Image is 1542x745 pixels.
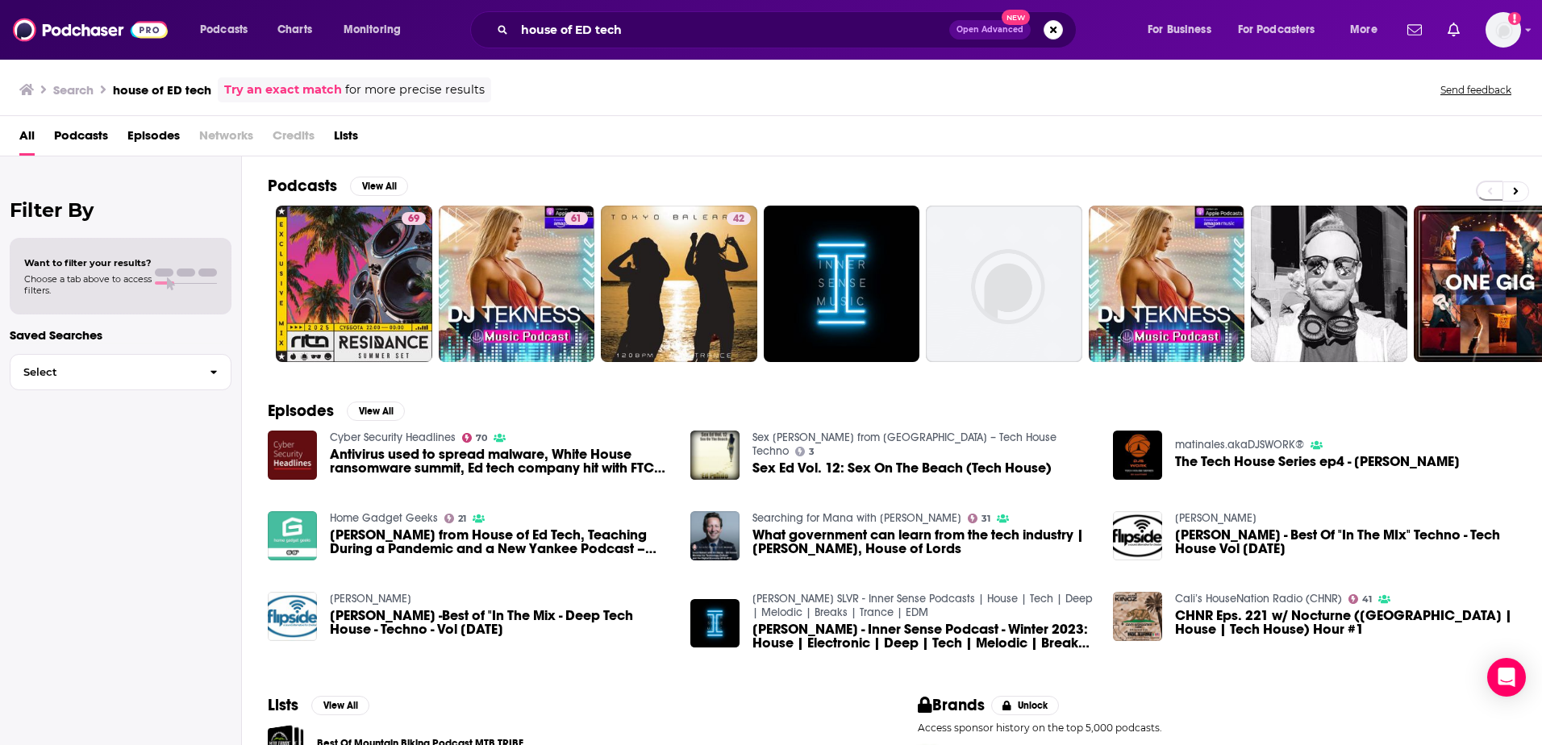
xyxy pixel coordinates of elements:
[330,609,671,636] a: Eddie Shields -Best of "In The Mix - Deep Tech House - Techno - Vol 3 - Nov 2017
[267,17,322,43] a: Charts
[330,609,671,636] span: [PERSON_NAME] -Best of "In The Mix - Deep Tech House - Techno - Vol [DATE]
[1441,16,1466,44] a: Show notifications dropdown
[268,176,337,196] h2: Podcasts
[199,123,253,156] span: Networks
[268,176,408,196] a: PodcastsView All
[1436,83,1516,97] button: Send feedback
[601,206,757,362] a: 42
[53,82,94,98] h3: Search
[462,433,488,443] a: 70
[127,123,180,156] a: Episodes
[733,211,744,227] span: 42
[13,15,168,45] a: Podchaser - Follow, Share and Rate Podcasts
[344,19,401,41] span: Monitoring
[1486,12,1521,48] img: User Profile
[690,599,740,648] img: Joey SLVR - Inner Sense Podcast - Winter 2023: House | Electronic | Deep | Tech | Melodic | Break...
[54,123,108,156] a: Podcasts
[486,11,1092,48] div: Search podcasts, credits, & more...
[330,447,671,475] a: Antivirus used to spread malware, White House ransomware summit, Ed tech company hit with FTC com...
[10,327,231,343] p: Saved Searches
[10,354,231,390] button: Select
[408,211,419,227] span: 69
[1350,19,1377,41] span: More
[1175,592,1342,606] a: Cali’s HouseNation Radio (CHNR)
[1136,17,1232,43] button: open menu
[268,431,317,480] img: Antivirus used to spread malware, White House ransomware summit, Ed tech company hit with FTC com...
[268,592,317,641] img: Eddie Shields -Best of "In The Mix - Deep Tech House - Techno - Vol 3 - Nov 2017
[1175,455,1460,468] a: The Tech House Series ep4 - Ed Martinez
[1339,17,1398,43] button: open menu
[727,212,751,225] a: 42
[981,515,990,522] span: 31
[956,26,1023,34] span: Open Advanced
[949,20,1031,40] button: Open AdvancedNew
[1002,10,1031,25] span: New
[1401,16,1428,44] a: Show notifications dropdown
[752,461,1052,475] a: Sex Ed Vol. 12: Sex On The Beach (Tech House)
[24,257,152,268] span: Want to filter your results?
[268,401,405,421] a: EpisodesView All
[918,722,1516,734] p: Access sponsor history on the top 5,000 podcasts.
[334,123,358,156] a: Lists
[330,528,671,556] a: Chris Nesi from House of Ed Tech, Teaching During a Pandemic and a New Yankee Podcast – HGG469
[918,695,985,715] h2: Brands
[752,431,1056,458] a: Sex Ed Beatz from NYC – Tech House Techno
[268,511,317,560] img: Chris Nesi from House of Ed Tech, Teaching During a Pandemic and a New Yankee Podcast – HGG469
[189,17,269,43] button: open menu
[1487,658,1526,697] div: Open Intercom Messenger
[330,511,438,525] a: Home Gadget Geeks
[1175,528,1516,556] a: Eddie Shields - Best Of "In The MIx" Techno - Tech House Vol 2 - Sep 2017
[347,402,405,421] button: View All
[330,528,671,556] span: [PERSON_NAME] from House of Ed Tech, Teaching During a Pandemic and a New Yankee Podcast – HGG469
[690,511,740,560] img: What government can learn from the tech industry | Ed Vaizey, House of Lords
[1486,12,1521,48] span: Logged in as WE_Broadcast
[1113,592,1162,641] a: CHNR Eps. 221 w/ Nocturne (Deep House | House | Tech House) Hour #1
[1113,511,1162,560] img: Eddie Shields - Best Of "In The MIx" Techno - Tech House Vol 2 - Sep 2017
[1175,455,1460,468] span: The Tech House Series ep4 - [PERSON_NAME]
[1113,431,1162,480] img: The Tech House Series ep4 - Ed Martinez
[276,206,432,362] a: 69
[565,212,588,225] a: 61
[515,17,949,43] input: Search podcasts, credits, & more...
[330,431,456,444] a: Cyber Security Headlines
[268,695,298,715] h2: Lists
[1175,438,1304,452] a: matinales.akaDJSWORK®
[752,511,961,525] a: Searching for Mana with Lloyd Wahed
[1486,12,1521,48] button: Show profile menu
[1175,609,1516,636] a: CHNR Eps. 221 w/ Nocturne (Deep House | House | Tech House) Hour #1
[332,17,422,43] button: open menu
[571,211,581,227] span: 61
[1175,511,1257,525] a: Eddie Shields
[200,19,248,41] span: Podcasts
[24,273,152,296] span: Choose a tab above to access filters.
[476,435,487,442] span: 70
[752,528,1094,556] a: What government can learn from the tech industry | Ed Vaizey, House of Lords
[10,367,197,377] span: Select
[690,431,740,480] img: Sex Ed Vol. 12: Sex On The Beach (Tech House)
[752,592,1093,619] a: Joey SLVR - Inner Sense Podcasts | House | Tech | Deep | Melodic | Breaks | Trance | EDM
[311,696,369,715] button: View All
[1238,19,1315,41] span: For Podcasters
[350,177,408,196] button: View All
[1508,12,1521,25] svg: Add a profile image
[752,622,1094,650] a: Joey SLVR - Inner Sense Podcast - Winter 2023: House | Electronic | Deep | Tech | Melodic | Break...
[991,696,1060,715] button: Unlock
[809,448,815,456] span: 3
[1175,528,1516,556] span: [PERSON_NAME] - Best Of "In The MIx" Techno - Tech House Vol [DATE]
[277,19,312,41] span: Charts
[273,123,315,156] span: Credits
[444,514,467,523] a: 21
[10,198,231,222] h2: Filter By
[1362,596,1372,603] span: 41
